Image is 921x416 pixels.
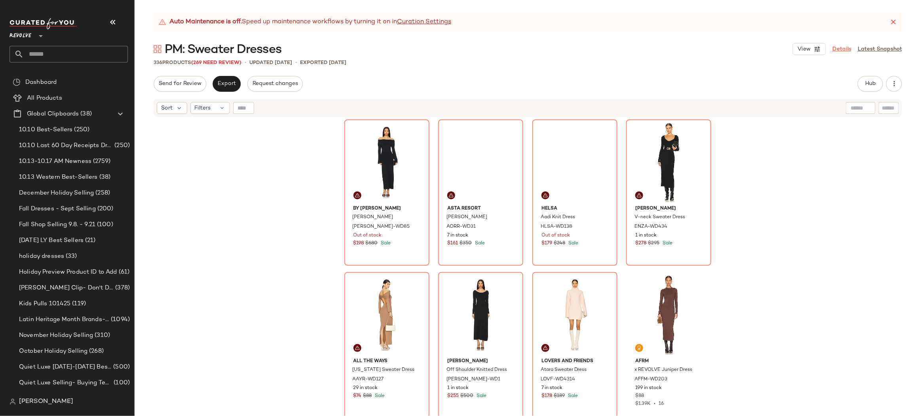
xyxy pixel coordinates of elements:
span: • [295,59,297,67]
img: svg%3e [543,193,548,198]
span: (258) [94,189,110,198]
span: $500 [460,393,473,400]
span: Off Shoulder Knitted Dress [446,367,507,374]
img: svg%3e [543,346,548,350]
span: (269 Need Review) [191,60,241,66]
span: • [651,401,659,407]
span: (200) [96,204,114,214]
span: Quiet Luxe [DATE]-[DATE] Best Sellers [19,363,112,372]
span: Hub [865,81,876,87]
span: AFRM [635,358,702,365]
span: ALL THE WAYS [353,358,420,365]
button: Send for Review [154,76,206,92]
span: [PERSON_NAME] [353,214,393,221]
span: $680 [366,240,378,247]
p: Exported [DATE] [300,59,346,67]
img: cfy_white_logo.C9jOOHJF.svg [9,18,77,29]
span: (38) [98,173,111,182]
span: $198 [353,240,364,247]
span: $161 [447,240,458,247]
span: Fall Shop Selling 9.8. - 9.21 [19,220,95,229]
img: svg%3e [449,193,454,198]
span: View [797,46,811,53]
img: ROHR-WD1_V1.jpg [441,275,520,355]
img: svg%3e [637,346,642,350]
span: November Holiday Selling [19,331,93,340]
span: Latin Heritage Month Brands- DO NOT DELETE [19,315,109,324]
img: AAYR-WD127_V1.jpg [347,275,427,355]
span: Helsa [541,205,608,212]
span: $189 [554,393,565,400]
span: PM: Sweater Dresses [165,42,281,58]
span: V-neck Sweater Dress [634,214,685,221]
span: Request changes [252,81,298,87]
span: 7 in stock [447,232,468,239]
span: By [PERSON_NAME] [353,205,420,212]
span: (268) [87,347,104,356]
span: $248 [554,240,565,247]
button: Hub [858,76,883,92]
span: 1 in stock [447,385,469,392]
span: (250) [73,125,90,134]
span: $278 [635,240,646,247]
img: svg%3e [13,78,21,86]
span: $255 [447,393,459,400]
span: Export [217,81,236,87]
span: 199 in stock [635,385,662,392]
span: $88 [635,393,644,400]
span: (100) [112,378,130,388]
strong: Auto Maintenance is off. [169,17,242,27]
span: (21) [84,236,96,245]
span: ASTA RESORT [447,205,514,212]
span: Revolve [9,27,31,41]
p: updated [DATE] [249,59,292,67]
span: (119) [70,299,86,308]
span: Sale [380,241,391,246]
span: All Products [27,94,62,103]
span: [DATE] LY Best Sellers [19,236,84,245]
span: [PERSON_NAME] [19,397,73,407]
span: (38) [79,110,92,119]
span: October Holiday Selling [19,347,87,356]
span: AORR-WD31 [446,223,476,231]
img: svg%3e [637,193,642,198]
span: (378) [114,284,130,293]
a: Details [832,45,851,53]
span: 1 in stock [635,232,657,239]
span: Global Clipboards [27,110,79,119]
button: View [793,43,826,55]
img: svg%3e [154,45,161,53]
span: [PERSON_NAME] [447,358,514,365]
img: svg%3e [355,346,360,350]
span: Quiet Luxe Selling- Buying Team [19,378,112,388]
span: $179 [541,240,552,247]
span: AFFM-WD203 [634,376,667,383]
span: Dashboard [25,78,57,87]
span: (61) [117,268,130,277]
span: [PERSON_NAME]-WD85 [353,223,410,231]
span: x REVOLVE Juniper Dress [634,367,692,374]
span: $178 [541,393,552,400]
img: LOVF-WD4314_V1.jpg [535,275,615,355]
span: [US_STATE] Sweater Dress [353,367,415,374]
span: Sort [161,104,173,112]
span: holiday dresses [19,252,64,261]
span: LOVF-WD4314 [541,376,575,383]
span: 10.10 Last 60 Day Receipts Dresses Selling [19,141,113,150]
span: 10.13-10.17 AM Newness [19,157,91,166]
span: 10.10 Best-Sellers [19,125,73,134]
a: Latest Snapshot [858,45,902,53]
span: Out of stock [353,232,382,239]
span: 29 in stock [353,385,378,392]
span: Aadi Knit Dress [541,214,575,221]
span: [PERSON_NAME] Clip- Don't Delete [19,284,114,293]
span: 10.13 Western Best-Sellers [19,173,98,182]
span: (33) [64,252,77,261]
span: [PERSON_NAME] [446,214,487,221]
span: Sale [473,241,485,246]
span: 7 in stock [541,385,562,392]
span: HLSA-WD138 [541,223,572,231]
span: (100) [95,220,113,229]
span: 336 [154,60,162,66]
span: (1094) [109,315,130,324]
